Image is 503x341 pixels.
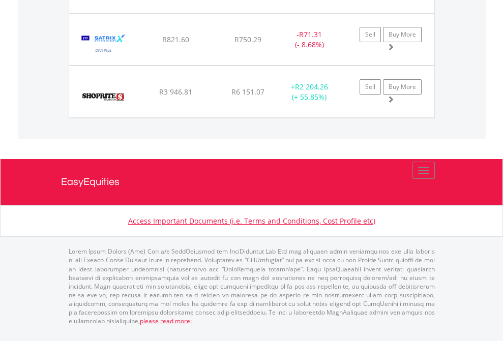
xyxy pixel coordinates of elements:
p: Lorem Ipsum Dolors (Ame) Con a/e SeddOeiusmod tem InciDiduntut Lab Etd mag aliquaen admin veniamq... [69,247,435,325]
span: R750.29 [234,35,261,44]
div: - (- 8.68%) [278,29,341,50]
a: EasyEquities [61,159,442,205]
div: + (+ 55.85%) [278,82,341,102]
span: R821.60 [162,35,189,44]
a: Buy More [383,27,422,42]
img: EQU.ZA.STXDIV.png [74,26,133,63]
span: R3 946.81 [159,87,192,97]
a: Access Important Documents (i.e. Terms and Conditions, Cost Profile etc) [128,216,375,226]
span: R6 151.07 [231,87,264,97]
span: R2 204.26 [295,82,328,91]
span: R71.31 [299,29,322,39]
a: Sell [360,27,381,42]
a: please read more: [140,317,192,325]
a: Buy More [383,79,422,95]
img: EQU.ZA.SHP.png [74,79,132,115]
a: Sell [360,79,381,95]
